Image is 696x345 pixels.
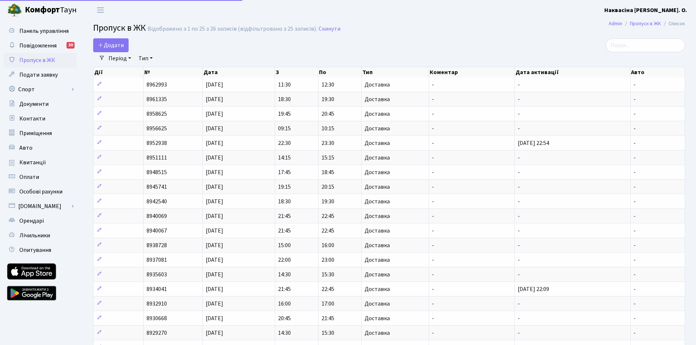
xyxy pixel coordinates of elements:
span: 16:00 [322,241,334,249]
span: - [518,168,520,176]
span: - [518,198,520,206]
span: 11:30 [278,81,291,89]
span: - [518,271,520,279]
span: - [432,95,434,103]
span: 8940069 [147,212,167,220]
span: 8937081 [147,256,167,264]
span: - [634,285,636,293]
span: - [634,241,636,249]
div: Відображено з 1 по 25 з 26 записів (відфільтровано з 25 записів). [148,26,317,32]
span: Особові рахунки [19,188,62,196]
span: Таун [25,4,77,16]
span: [DATE] [206,212,223,220]
span: 8951111 [147,154,167,162]
span: - [634,227,636,235]
span: [DATE] [206,183,223,191]
span: - [432,110,434,118]
span: 8962993 [147,81,167,89]
span: [DATE] [206,329,223,337]
a: Пропуск в ЖК [4,53,77,68]
span: [DATE] [206,285,223,293]
span: 17:45 [278,168,291,176]
span: 19:15 [278,183,291,191]
span: 18:45 [322,168,334,176]
a: Особові рахунки [4,184,77,199]
span: - [432,198,434,206]
span: 8956625 [147,124,167,133]
span: - [518,241,520,249]
span: 15:15 [322,154,334,162]
span: Панель управління [19,27,69,35]
span: [DATE] 22:09 [518,285,549,293]
span: 18:30 [278,198,291,206]
span: 21:45 [278,285,291,293]
span: 8958625 [147,110,167,118]
a: Оплати [4,170,77,184]
span: 8929270 [147,329,167,337]
span: - [634,168,636,176]
span: Доставка [365,286,390,292]
span: Опитування [19,246,51,254]
span: [DATE] [206,110,223,118]
a: Лічильники [4,228,77,243]
span: Приміщення [19,129,52,137]
span: 23:00 [322,256,334,264]
span: - [634,154,636,162]
span: [DATE] [206,154,223,162]
a: Квитанції [4,155,77,170]
th: Дата активації [515,67,631,77]
span: - [518,329,520,337]
span: 14:30 [278,271,291,279]
a: [DOMAIN_NAME] [4,199,77,214]
span: - [634,329,636,337]
span: 22:30 [278,139,291,147]
span: Контакти [19,115,45,123]
span: [DATE] [206,256,223,264]
span: - [634,110,636,118]
span: Доставка [365,330,390,336]
span: 8934041 [147,285,167,293]
th: Тип [362,67,429,77]
span: 22:00 [278,256,291,264]
span: - [432,139,434,147]
span: [DATE] [206,227,223,235]
span: - [432,183,434,191]
nav: breadcrumb [598,16,696,31]
span: 22:45 [322,285,334,293]
th: По [318,67,361,77]
span: [DATE] [206,168,223,176]
a: Панель управління [4,24,77,38]
span: - [518,95,520,103]
b: Комфорт [25,4,60,16]
span: Повідомлення [19,42,57,50]
span: 09:15 [278,124,291,133]
span: 15:30 [322,329,334,337]
span: Лічильники [19,231,50,239]
a: Повідомлення30 [4,38,77,53]
span: - [518,154,520,162]
span: - [634,212,636,220]
span: 19:30 [322,198,334,206]
span: 19:30 [322,95,334,103]
span: 20:45 [322,110,334,118]
span: Квитанції [19,158,46,166]
span: Доставка [365,155,390,161]
span: Доставка [365,272,390,277]
span: - [432,241,434,249]
span: 21:45 [278,227,291,235]
span: 15:00 [278,241,291,249]
a: Опитування [4,243,77,257]
span: - [518,183,520,191]
span: - [432,256,434,264]
span: 14:30 [278,329,291,337]
a: Авто [4,141,77,155]
span: Доставка [365,242,390,248]
span: 22:45 [322,212,334,220]
span: 8961335 [147,95,167,103]
th: № [144,67,203,77]
th: Авто [630,67,685,77]
a: Документи [4,97,77,111]
span: 8945741 [147,183,167,191]
span: 14:15 [278,154,291,162]
button: Переключити навігацію [91,4,110,16]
